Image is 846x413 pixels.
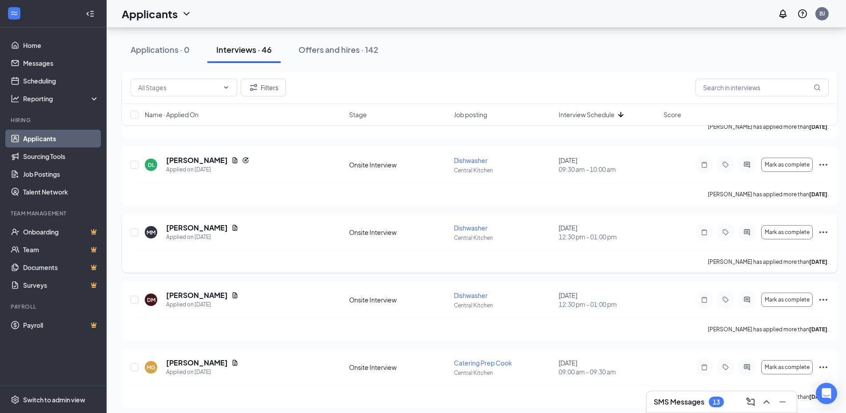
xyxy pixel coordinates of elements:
h5: [PERSON_NAME] [166,358,228,368]
svg: QuestionInfo [797,8,808,19]
input: All Stages [138,83,219,92]
span: Mark as complete [765,229,810,235]
svg: Settings [11,395,20,404]
span: Mark as complete [765,364,810,370]
svg: ChevronDown [222,84,230,91]
p: Central Kitchen [454,302,553,309]
svg: ActiveChat [742,364,752,371]
div: 13 [713,398,720,406]
p: [PERSON_NAME] has applied more than . [708,191,829,198]
input: Search in interviews [695,79,829,96]
svg: Note [699,161,710,168]
h5: [PERSON_NAME] [166,223,228,233]
span: Dishwasher [454,291,488,299]
a: Home [23,36,99,54]
button: Filter Filters [241,79,286,96]
svg: Document [231,157,238,164]
div: MM [147,229,155,236]
svg: Note [699,296,710,303]
p: Central Kitchen [454,369,553,377]
a: SurveysCrown [23,276,99,294]
span: Dishwasher [454,156,488,164]
span: 09:30 am - 10:00 am [559,165,658,174]
svg: MagnifyingGlass [814,84,821,91]
div: [DATE] [559,358,658,376]
svg: Ellipses [818,362,829,373]
svg: Analysis [11,94,20,103]
svg: Tag [720,364,731,371]
svg: Minimize [777,397,788,407]
svg: Tag [720,229,731,236]
b: [DATE] [809,258,827,265]
div: BJ [819,10,825,17]
a: TeamCrown [23,241,99,258]
div: Switch to admin view [23,395,85,404]
div: Payroll [11,303,97,310]
span: 12:30 pm - 01:00 pm [559,232,658,241]
svg: ChevronUp [761,397,772,407]
div: Applied on [DATE] [166,368,238,377]
button: Mark as complete [761,158,813,172]
svg: Ellipses [818,294,829,305]
a: DocumentsCrown [23,258,99,276]
svg: ActiveChat [742,161,752,168]
span: Score [663,110,681,119]
a: OnboardingCrown [23,223,99,241]
button: Mark as complete [761,225,813,239]
svg: ChevronDown [181,8,192,19]
svg: Document [231,359,238,366]
svg: Ellipses [818,159,829,170]
svg: Document [231,292,238,299]
a: Job Postings [23,165,99,183]
svg: ActiveChat [742,296,752,303]
span: Job posting [454,110,487,119]
svg: ActiveChat [742,229,752,236]
p: [PERSON_NAME] has applied more than . [708,258,829,266]
span: Interview Schedule [559,110,615,119]
p: Central Kitchen [454,234,553,242]
svg: Tag [720,161,731,168]
span: Mark as complete [765,297,810,303]
b: [DATE] [809,393,827,400]
div: Applied on [DATE] [166,233,238,242]
svg: Note [699,364,710,371]
div: [DATE] [559,291,658,309]
svg: ArrowDown [616,109,626,120]
div: Onsite Interview [349,160,449,169]
div: Reporting [23,94,99,103]
svg: Collapse [86,9,95,18]
div: Applied on [DATE] [166,165,249,174]
button: ComposeMessage [743,395,758,409]
button: ChevronUp [759,395,774,409]
div: Onsite Interview [349,295,449,304]
div: Applications · 0 [131,44,190,55]
svg: WorkstreamLogo [10,9,19,18]
div: Team Management [11,210,97,217]
a: Messages [23,54,99,72]
h1: Applicants [122,6,178,21]
div: Offers and hires · 142 [298,44,378,55]
span: Name · Applied On [145,110,199,119]
span: Catering Prep Cook [454,359,512,367]
button: Mark as complete [761,360,813,374]
a: PayrollCrown [23,316,99,334]
a: Talent Network [23,183,99,201]
svg: ComposeMessage [745,397,756,407]
div: DL [148,161,155,169]
span: Stage [349,110,367,119]
a: Sourcing Tools [23,147,99,165]
span: Dishwasher [454,224,488,232]
b: [DATE] [809,191,827,198]
div: [DATE] [559,156,658,174]
button: Minimize [775,395,790,409]
span: Mark as complete [765,162,810,168]
h5: [PERSON_NAME] [166,155,228,165]
a: Scheduling [23,72,99,90]
h3: SMS Messages [654,397,704,407]
button: Mark as complete [761,293,813,307]
b: [DATE] [809,326,827,333]
div: MG [147,364,155,371]
div: [DATE] [559,223,658,241]
h5: [PERSON_NAME] [166,290,228,300]
div: Interviews · 46 [216,44,272,55]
